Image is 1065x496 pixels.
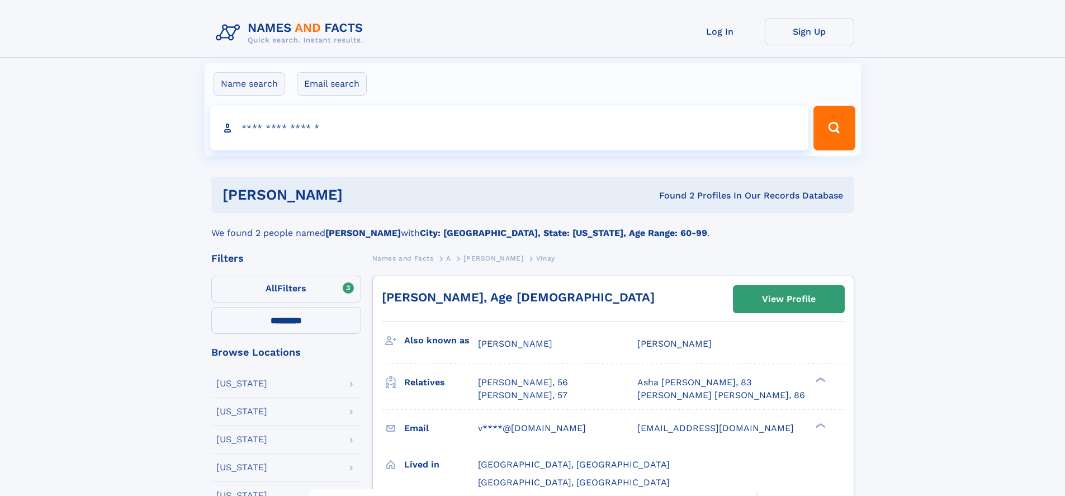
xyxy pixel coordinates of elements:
[762,286,816,312] div: View Profile
[211,253,361,263] div: Filters
[211,18,372,48] img: Logo Names and Facts
[733,286,844,313] a: View Profile
[813,106,855,150] button: Search Button
[382,290,655,304] a: [PERSON_NAME], Age [DEMOGRAPHIC_DATA]
[637,423,794,433] span: [EMAIL_ADDRESS][DOMAIN_NAME]
[223,188,501,202] h1: [PERSON_NAME]
[501,190,843,202] div: Found 2 Profiles In Our Records Database
[211,347,361,357] div: Browse Locations
[325,228,401,238] b: [PERSON_NAME]
[216,435,267,444] div: [US_STATE]
[404,455,478,474] h3: Lived in
[216,407,267,416] div: [US_STATE]
[463,254,523,262] span: [PERSON_NAME]
[675,18,765,45] a: Log In
[372,251,434,265] a: Names and Facts
[214,72,285,96] label: Name search
[211,276,361,303] label: Filters
[216,379,267,388] div: [US_STATE]
[536,254,555,262] span: Vinay
[478,459,670,470] span: [GEOGRAPHIC_DATA], [GEOGRAPHIC_DATA]
[478,338,552,349] span: [PERSON_NAME]
[404,373,478,392] h3: Relatives
[463,251,523,265] a: [PERSON_NAME]
[210,106,809,150] input: search input
[216,463,267,472] div: [US_STATE]
[637,389,805,401] a: [PERSON_NAME] [PERSON_NAME], 86
[404,419,478,438] h3: Email
[446,251,451,265] a: A
[478,477,670,488] span: [GEOGRAPHIC_DATA], [GEOGRAPHIC_DATA]
[637,338,712,349] span: [PERSON_NAME]
[478,389,567,401] a: [PERSON_NAME], 57
[637,376,751,389] a: Asha [PERSON_NAME], 83
[765,18,854,45] a: Sign Up
[420,228,707,238] b: City: [GEOGRAPHIC_DATA], State: [US_STATE], Age Range: 60-99
[813,376,826,384] div: ❯
[813,422,826,429] div: ❯
[211,213,854,240] div: We found 2 people named with .
[446,254,451,262] span: A
[297,72,367,96] label: Email search
[266,283,277,294] span: All
[404,331,478,350] h3: Also known as
[478,376,568,389] a: [PERSON_NAME], 56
